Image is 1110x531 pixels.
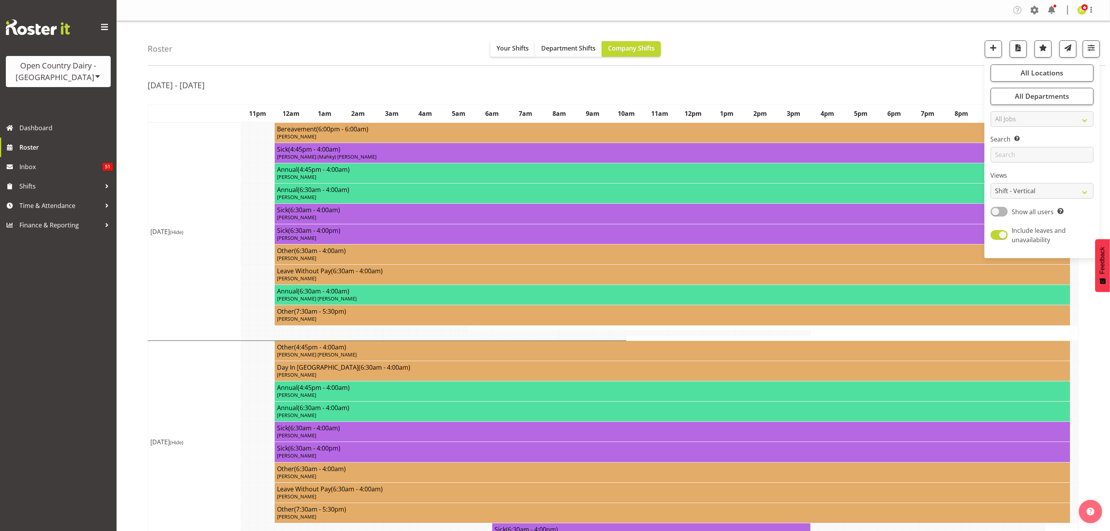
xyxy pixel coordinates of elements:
span: (4:45pm - 4:00am) [298,165,350,174]
span: (6:30am - 4:00am) [298,185,349,194]
span: (4:45pm - 4:00am) [298,383,350,392]
span: Company Shifts [608,44,655,52]
button: All Locations [991,65,1094,82]
span: (4:45pm - 4:00am) [294,343,346,351]
span: [PERSON_NAME] [277,452,316,459]
span: (6:30am - 4:00am) [288,206,340,214]
label: Views [991,171,1094,180]
span: Shifts [19,180,101,192]
input: Search [991,147,1094,162]
h4: Day In [GEOGRAPHIC_DATA] [277,363,1068,371]
span: (6:30am - 4:00pm) [288,444,340,452]
span: [PERSON_NAME] [277,255,316,262]
button: Feedback - Show survey [1095,239,1110,292]
th: 6pm [878,105,911,122]
h4: Annual [277,384,1068,391]
span: (7:30am - 5:30pm) [294,307,346,316]
button: Company Shifts [602,41,661,57]
span: [PERSON_NAME] [277,391,316,398]
span: [PERSON_NAME] [277,513,316,520]
label: Search [991,134,1094,144]
span: Dashboard [19,122,113,134]
button: Add a new shift [985,40,1002,58]
th: 12pm [676,105,710,122]
span: [PERSON_NAME] [277,234,316,241]
th: 2am [342,105,375,122]
h2: [DATE] - [DATE] [148,80,205,90]
th: 6am [476,105,509,122]
span: [PERSON_NAME] [277,371,316,378]
span: (6:30am - 4:00am) [294,246,346,255]
span: [PERSON_NAME] [277,133,316,140]
span: 51 [103,163,113,171]
span: [PERSON_NAME] [277,194,316,201]
span: [PERSON_NAME] [PERSON_NAME] [277,295,357,302]
span: [PERSON_NAME] [277,473,316,480]
th: 9am [576,105,610,122]
span: (7:30am - 5:30pm) [294,505,346,514]
th: 3pm [777,105,810,122]
span: (6:30am - 4:00am) [331,267,383,275]
th: 8am [542,105,576,122]
th: 7am [509,105,542,122]
th: 5am [442,105,476,122]
button: Send a list of all shifts for the selected filtered period to all rostered employees. [1059,40,1077,58]
h4: Annual [277,166,1068,173]
h4: Sick [277,444,1068,452]
h4: Other [277,247,1068,255]
span: (6:30am - 4:00pm) [288,226,340,235]
h4: Other [277,343,1068,351]
button: All Departments [991,88,1094,105]
th: 9pm [978,105,1012,122]
h4: Sick [277,206,1068,214]
h4: Bereavement [277,125,1068,133]
img: Rosterit website logo [6,19,70,35]
th: 2pm [744,105,777,122]
th: 4pm [810,105,844,122]
span: Inbox [19,161,103,173]
button: Filter Shifts [1083,40,1100,58]
span: [PERSON_NAME] [277,173,316,180]
h4: Annual [277,186,1068,194]
span: (6:30am - 4:00am) [298,287,349,295]
span: (6:30am - 4:00am) [298,403,349,412]
th: 7pm [911,105,944,122]
h4: Other [277,465,1068,473]
img: help-xxl-2.png [1087,508,1094,515]
th: 1am [308,105,342,122]
button: Download a PDF of the roster according to the set date range. [1010,40,1027,58]
th: 4am [408,105,442,122]
h4: Other [277,307,1068,315]
h4: Leave Without Pay [277,485,1068,493]
span: [PERSON_NAME] [277,432,316,439]
span: (6:30am - 4:00am) [359,363,410,372]
span: (6:00pm - 6:00am) [316,125,368,133]
th: 11pm [241,105,274,122]
h4: Other [277,505,1068,513]
span: [PERSON_NAME] [277,493,316,500]
div: Open Country Dairy - [GEOGRAPHIC_DATA] [14,60,103,83]
img: jessica-greenwood7429.jpg [1077,5,1087,15]
span: [PERSON_NAME] [277,214,316,221]
h4: Sick [277,424,1068,432]
th: 3am [375,105,408,122]
h4: Annual [277,287,1068,295]
span: (6:30am - 4:00am) [288,424,340,432]
span: (Hide) [170,229,183,236]
span: Department Shifts [541,44,596,52]
th: 5pm [844,105,878,122]
th: 8pm [944,105,978,122]
span: [PERSON_NAME] (Mahky) [PERSON_NAME] [277,153,376,160]
h4: Sick [277,227,1068,234]
span: All Departments [1015,91,1069,101]
button: Department Shifts [535,41,602,57]
span: Finance & Reporting [19,219,101,231]
span: [PERSON_NAME] [277,412,316,419]
span: (6:30am - 4:00am) [294,465,346,473]
h4: Annual [277,404,1068,412]
span: Feedback [1099,247,1106,274]
h4: Sick [277,145,1068,153]
span: Include leaves and unavailability [1012,226,1066,244]
span: [PERSON_NAME] [277,275,316,282]
button: Highlight an important date within the roster. [1035,40,1052,58]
